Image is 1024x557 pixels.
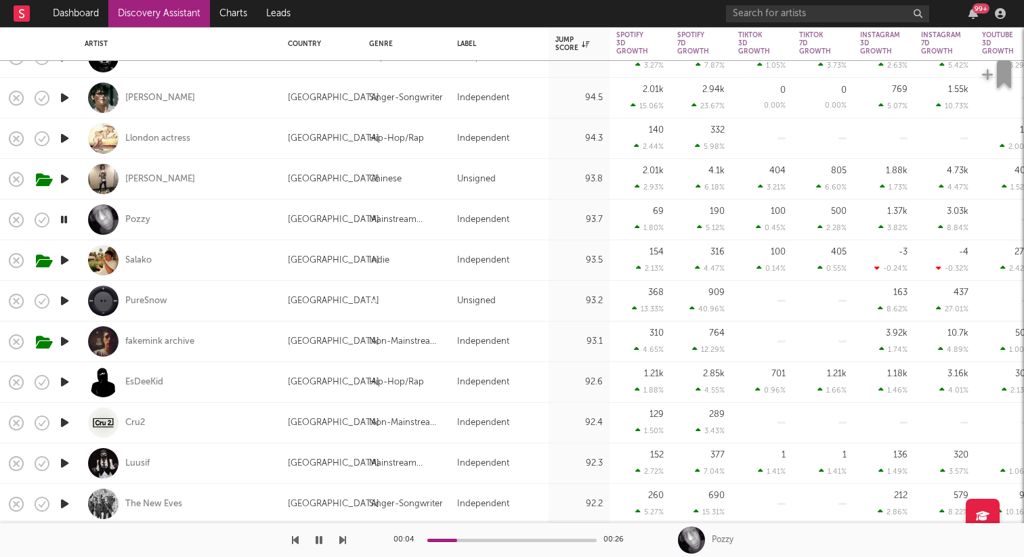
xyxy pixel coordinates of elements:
[125,295,167,307] a: PureSnow
[695,142,725,151] div: 5.98 %
[694,508,725,516] div: 15.31 %
[709,410,725,419] div: 289
[555,36,589,52] div: Jump Score
[954,451,968,460] div: 320
[457,334,509,350] div: Independent
[959,248,968,257] div: -4
[696,386,725,395] div: 4.55 %
[695,467,725,476] div: 7.04 %
[457,131,509,147] div: Independent
[842,451,847,460] div: 1
[288,293,379,309] div: [GEOGRAPHIC_DATA]
[825,102,847,110] div: 0.00 %
[649,248,664,257] div: 154
[457,374,509,391] div: Independent
[892,85,908,94] div: 769
[125,92,195,104] div: [PERSON_NAME]
[878,102,908,110] div: 5.07 %
[125,376,163,388] a: EsDeeKid
[738,31,770,55] div: Tiktok 3D Growth
[125,214,150,226] a: Pozzy
[288,252,379,269] div: [GEOGRAPHIC_DATA]
[288,171,379,187] div: [GEOGRAPHIC_DATA]
[457,212,509,228] div: Independent
[369,212,444,228] div: Mainstream Electronic
[755,386,786,395] div: 0.96 %
[288,455,379,472] div: [GEOGRAPHIC_DATA]
[457,455,509,472] div: Independent
[758,467,786,476] div: 1.41 %
[457,496,509,512] div: Independent
[709,329,725,338] div: 764
[874,264,908,273] div: -0.24 %
[648,491,664,500] div: 260
[369,415,444,431] div: Non-Mainstream Electronic
[938,223,968,232] div: 8.84 %
[894,491,908,500] div: 212
[954,491,968,500] div: 579
[555,293,603,309] div: 93.2
[831,248,847,257] div: 405
[878,508,908,516] div: 2.86 %
[771,248,786,257] div: 100
[799,31,831,55] div: Tiktok 7D Growth
[125,133,190,145] a: Llondon actress
[643,166,664,175] div: 2.01k
[369,40,437,48] div: Genre
[708,491,725,500] div: 690
[85,40,268,48] div: Artist
[635,61,664,70] div: 3.27 %
[649,410,664,419] div: 129
[831,207,847,216] div: 500
[603,532,631,548] div: 00:26
[555,171,603,187] div: 93.8
[697,223,725,232] div: 5.12 %
[125,498,182,510] div: The New Eves
[555,334,603,350] div: 93.1
[710,248,725,257] div: 316
[457,415,509,431] div: Independent
[635,426,664,435] div: 1.50 %
[288,415,379,431] div: [GEOGRAPHIC_DATA]
[616,31,648,55] div: Spotify 3D Growth
[817,386,847,395] div: 1.66 %
[649,126,664,135] div: 140
[982,31,1014,55] div: YouTube 3D Growth
[782,451,786,460] div: 1
[696,426,725,435] div: 3.43 %
[771,207,786,216] div: 100
[457,90,509,106] div: Independent
[878,61,908,70] div: 2.63 %
[125,173,195,185] a: [PERSON_NAME]
[689,305,725,313] div: 40.96 %
[879,345,908,354] div: 1.74 %
[696,61,725,70] div: 7.87 %
[692,345,725,354] div: 12.29 %
[631,102,664,110] div: 15.06 %
[921,31,961,55] div: Instagram 7D Growth
[288,90,379,106] div: [GEOGRAPHIC_DATA]
[816,183,847,192] div: 6.60 %
[939,61,968,70] div: 5.42 %
[817,264,847,273] div: 0.55 %
[878,305,908,313] div: 8.62 %
[125,254,152,267] a: Salako
[886,329,908,338] div: 3.92k
[878,386,908,395] div: 1.46 %
[771,370,786,378] div: 701
[288,212,379,228] div: [GEOGRAPHIC_DATA]
[125,417,145,429] a: Cru2
[369,334,444,350] div: Non-Mainstream Electronic
[369,455,444,472] div: Mainstream Electronic
[125,458,150,470] a: Luusif
[769,166,786,175] div: 404
[636,264,664,273] div: 2.13 %
[635,467,664,476] div: 2.72 %
[555,131,603,147] div: 94.3
[555,212,603,228] div: 93.7
[936,264,968,273] div: -0.32 %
